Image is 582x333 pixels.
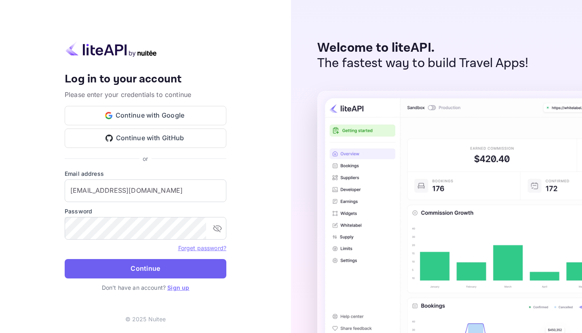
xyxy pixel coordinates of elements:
a: Sign up [167,284,189,291]
label: Email address [65,169,226,178]
p: Welcome to liteAPI. [317,40,529,56]
label: Password [65,207,226,215]
img: liteapi [65,41,158,57]
p: Don't have an account? [65,283,226,292]
p: The fastest way to build Travel Apps! [317,56,529,71]
a: Forget password? [178,244,226,252]
button: toggle password visibility [209,220,226,236]
p: © 2025 Nuitee [125,315,166,323]
button: Continue with GitHub [65,129,226,148]
button: Continue with Google [65,106,226,125]
p: Please enter your credentials to continue [65,90,226,99]
button: Continue [65,259,226,278]
a: Forget password? [178,244,226,251]
h4: Log in to your account [65,72,226,86]
input: Enter your email address [65,179,226,202]
p: or [143,154,148,163]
